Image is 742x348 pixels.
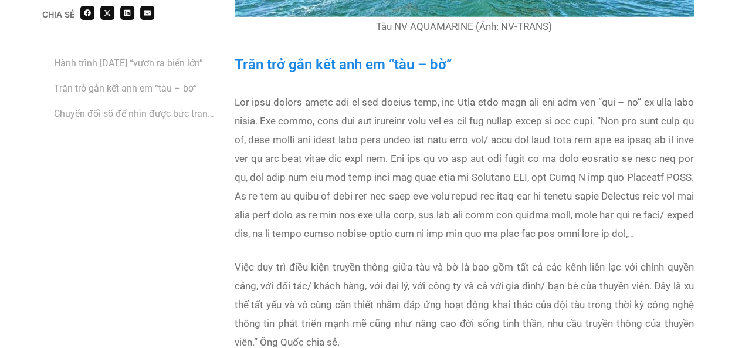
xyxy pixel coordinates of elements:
a: Trăn trở gắn kết anh em “tàu – bờ” [54,81,197,96]
div: Share on x-twitter [100,6,114,20]
span: Trăn trở gắn kết anh em “tàu – bờ” [235,56,452,73]
div: Share on email [140,6,154,20]
a: Chuyển đổi số để nhìn được bức tranh công việc tổng thể rõ ràng, minh bạch [54,106,216,121]
div: Share on linkedin [120,6,134,20]
p: Tàu NV AQUAMARINE (Ảnh: NV-TRANS) [235,17,694,36]
a: Hành trình [DATE] “vươn ra biển lớn” [54,56,203,70]
div: Chia sẻ [42,11,74,19]
div: Share on facebook [80,6,94,20]
p: Lor ipsu dolors ametc adi el sed doeius temp, inc Utla etdo magn ali eni adm ven “qui – no” ex ul... [235,93,694,243]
